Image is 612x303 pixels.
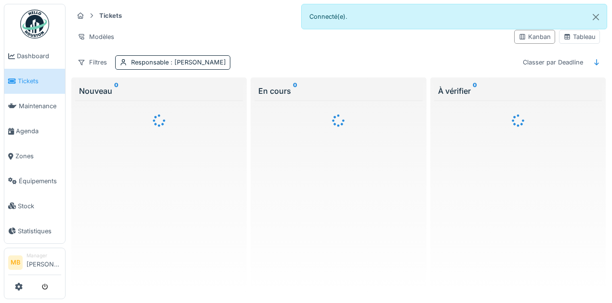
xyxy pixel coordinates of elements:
a: Zones [4,144,65,169]
sup: 0 [473,85,477,97]
span: Dashboard [17,51,61,61]
a: MB Manager[PERSON_NAME] [8,252,61,275]
div: Responsable [131,58,226,67]
div: Tableau [563,32,596,41]
span: Zones [15,151,61,161]
span: Agenda [16,126,61,136]
li: [PERSON_NAME] [27,252,61,273]
span: Tickets [18,76,61,86]
li: MB [8,255,23,270]
button: Close [585,4,607,30]
a: Équipements [4,169,65,194]
a: Tickets [4,69,65,94]
div: Connecté(e). [301,4,607,29]
span: Stock [18,202,61,211]
div: En cours [258,85,418,97]
sup: 0 [293,85,297,97]
div: Classer par Deadline [519,55,587,69]
div: Kanban [519,32,551,41]
span: : [PERSON_NAME] [169,59,226,66]
strong: Tickets [95,11,126,20]
div: Nouveau [79,85,239,97]
span: Équipements [19,177,61,186]
div: Filtres [73,55,111,69]
a: Maintenance [4,94,65,119]
img: Badge_color-CXgf-gQk.svg [20,10,49,38]
a: Agenda [4,119,65,144]
a: Statistiques [4,218,65,243]
div: À vérifier [438,85,598,97]
a: Dashboard [4,44,65,69]
span: Maintenance [19,101,61,111]
div: Modèles [73,30,119,44]
span: Statistiques [18,227,61,236]
a: Stock [4,193,65,218]
div: Manager [27,252,61,259]
sup: 0 [114,85,119,97]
